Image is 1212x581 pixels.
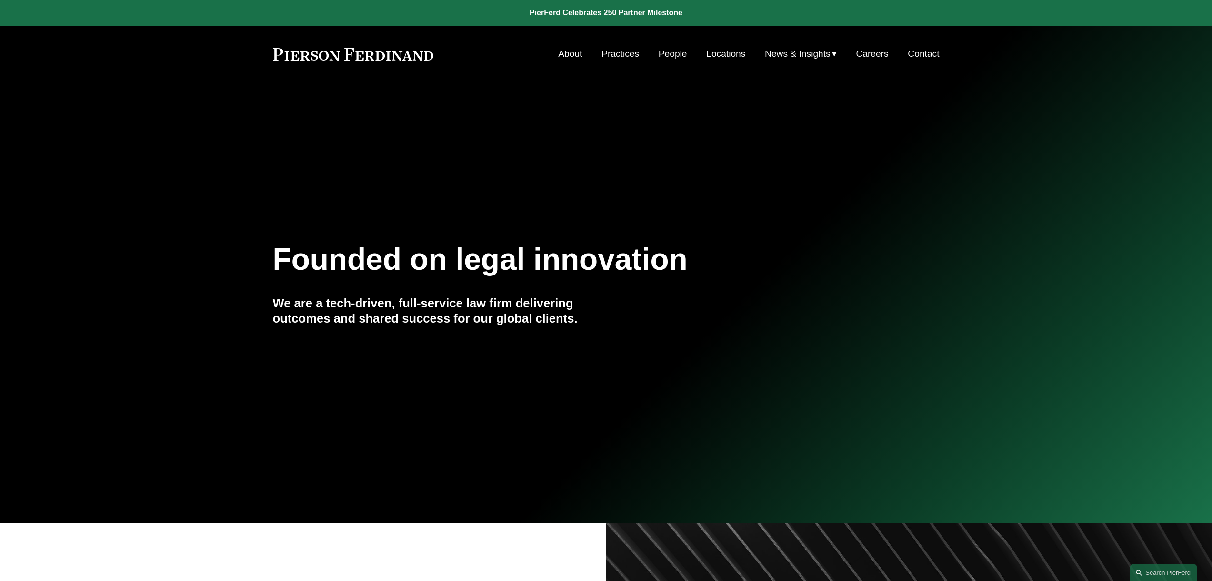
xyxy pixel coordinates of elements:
a: About [558,45,582,63]
a: Practices [601,45,639,63]
a: People [659,45,687,63]
a: folder dropdown [765,45,837,63]
a: Contact [908,45,939,63]
span: News & Insights [765,46,831,62]
a: Locations [706,45,745,63]
a: Search this site [1130,564,1197,581]
h4: We are a tech-driven, full-service law firm delivering outcomes and shared success for our global... [273,296,606,326]
a: Careers [856,45,888,63]
h1: Founded on legal innovation [273,242,829,277]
